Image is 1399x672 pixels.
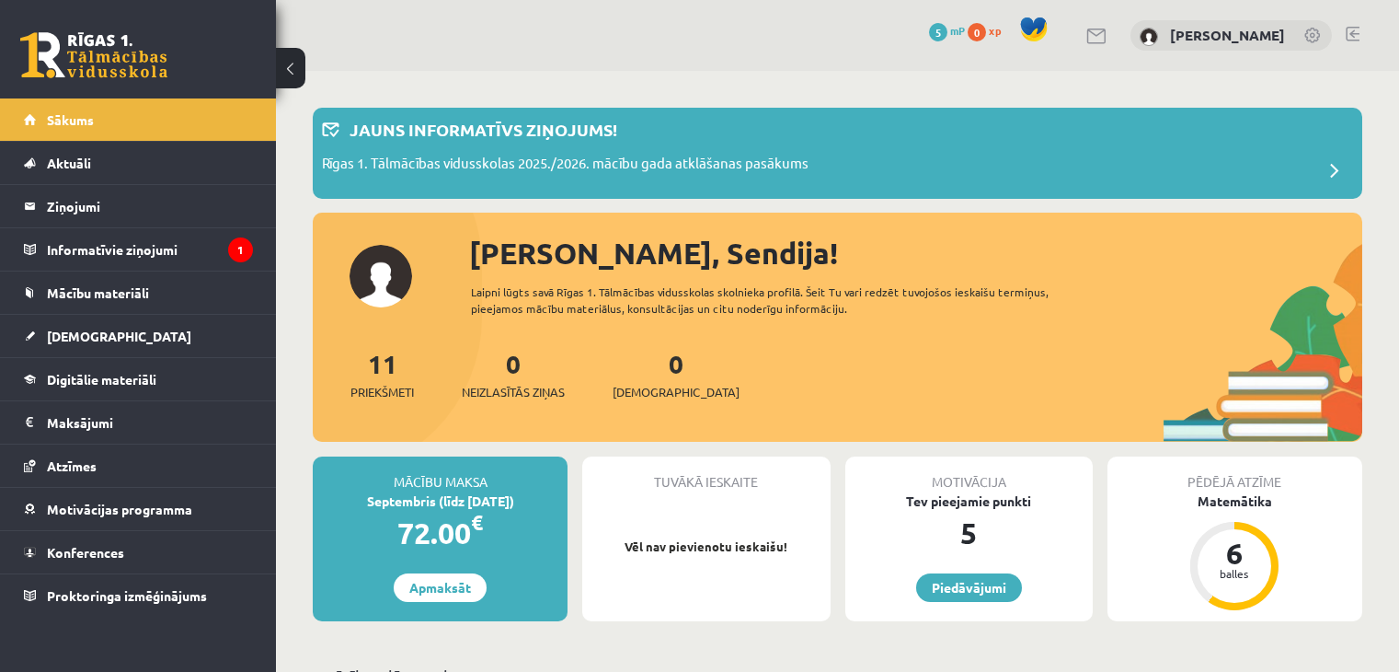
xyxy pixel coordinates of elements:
span: Sākums [47,111,94,128]
a: 0[DEMOGRAPHIC_DATA] [613,347,740,401]
a: Proktoringa izmēģinājums [24,574,253,617]
div: Matemātika [1107,492,1362,511]
div: Mācību maksa [313,457,568,492]
a: [PERSON_NAME] [1170,26,1285,44]
p: Rīgas 1. Tālmācības vidusskolas 2025./2026. mācību gada atklāšanas pasākums [322,153,808,179]
div: [PERSON_NAME], Sendija! [469,231,1362,275]
legend: Ziņojumi [47,185,253,227]
a: Atzīmes [24,445,253,487]
a: Sākums [24,98,253,141]
span: Aktuāli [47,155,91,171]
div: 72.00 [313,511,568,555]
span: Motivācijas programma [47,501,192,517]
a: [DEMOGRAPHIC_DATA] [24,315,253,357]
div: Laipni lūgts savā Rīgas 1. Tālmācības vidusskolas skolnieka profilā. Šeit Tu vari redzēt tuvojošo... [471,284,1101,317]
legend: Maksājumi [47,401,253,444]
div: Septembris (līdz [DATE]) [313,492,568,511]
span: Neizlasītās ziņas [462,383,565,401]
div: Pēdējā atzīme [1107,457,1362,492]
a: Rīgas 1. Tālmācības vidusskola [20,32,167,78]
span: [DEMOGRAPHIC_DATA] [613,383,740,401]
a: 11Priekšmeti [350,347,414,401]
span: 5 [929,23,947,41]
span: xp [989,23,1001,38]
a: Apmaksāt [394,574,487,602]
a: Informatīvie ziņojumi1 [24,228,253,271]
span: Konferences [47,544,124,561]
a: 0Neizlasītās ziņas [462,347,565,401]
a: 5 mP [929,23,965,38]
legend: Informatīvie ziņojumi [47,228,253,271]
span: mP [950,23,965,38]
a: Motivācijas programma [24,488,253,530]
div: Tev pieejamie punkti [845,492,1093,511]
a: Matemātika 6 balles [1107,492,1362,613]
span: [DEMOGRAPHIC_DATA] [47,328,191,344]
div: 5 [845,511,1093,555]
a: 0 xp [968,23,1010,38]
div: Tuvākā ieskaite [582,457,830,492]
div: balles [1207,568,1262,579]
i: 1 [228,238,253,262]
p: Jauns informatīvs ziņojums! [350,117,617,142]
span: Digitālie materiāli [47,371,156,388]
img: Sendija Ivanova [1140,28,1158,46]
span: Atzīmes [47,458,97,474]
span: Priekšmeti [350,383,414,401]
a: Piedāvājumi [916,574,1022,602]
span: € [471,509,483,536]
p: Vēl nav pievienotu ieskaišu! [591,538,820,556]
a: Mācību materiāli [24,272,253,314]
a: Jauns informatīvs ziņojums! Rīgas 1. Tālmācības vidusskolas 2025./2026. mācību gada atklāšanas pa... [322,117,1353,190]
div: 6 [1207,539,1262,568]
span: Mācību materiāli [47,284,149,301]
a: Maksājumi [24,401,253,444]
div: Motivācija [845,457,1093,492]
a: Ziņojumi [24,185,253,227]
a: Digitālie materiāli [24,358,253,400]
a: Aktuāli [24,142,253,184]
span: 0 [968,23,986,41]
span: Proktoringa izmēģinājums [47,587,207,604]
a: Konferences [24,531,253,574]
